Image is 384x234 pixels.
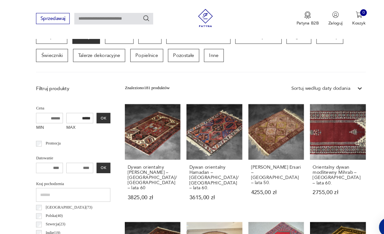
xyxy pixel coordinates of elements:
p: Filtruj produkty [34,82,105,88]
p: Polska ( 40 ) [44,203,60,210]
h3: Orientalny dywan modlitewny Mihrab – [GEOGRAPHIC_DATA] – lata 60. [299,158,347,177]
button: OK [92,156,105,166]
p: Zaloguj [314,19,327,25]
p: 2755,00 zł [299,182,347,187]
a: Talerze dekoracyjne [70,47,120,60]
div: Sortuj według daty dodania [279,81,335,88]
label: MIN [34,118,60,127]
a: Ikona medaluPatyna B2B [283,11,305,25]
div: 0 [344,9,351,15]
h3: Dywan orientalny Hamadan – [GEOGRAPHIC_DATA]/[GEOGRAPHIC_DATA] – lata 60. [181,158,229,182]
button: 0Koszyk [337,11,350,25]
p: Datowanie [34,148,105,155]
img: Patyna - sklep z meblami i dekoracjami vintage [186,9,207,26]
div: Znaleziono 181 produktów [119,81,162,88]
button: Patyna B2B [283,11,305,25]
img: Ikonka użytkownika [317,11,324,17]
h3: Dywan orientalny [PERSON_NAME] – [GEOGRAPHIC_DATA]/[GEOGRAPHIC_DATA] – lata 60 [122,158,170,182]
a: Popielnice [124,47,156,60]
img: Ikona koszyka [340,11,346,17]
img: Ikona medalu [291,11,297,18]
p: Patyna B2B [283,19,305,25]
p: Indie ( 19 ) [44,220,58,226]
a: Dywan orientalny Zanjan Hamadan – Persja/Iran – lata 60Dywan orientalny [PERSON_NAME] – [GEOGRAPH... [119,100,172,203]
a: Pozostałe [160,47,190,60]
p: Kraj pochodzenia [34,173,105,179]
button: Szukaj [136,14,143,21]
button: Sprzedawaj [34,13,66,23]
label: MAX [63,118,89,127]
button: Zaloguj [314,11,327,25]
a: Inne [195,47,214,60]
p: 3825,00 zł [122,187,170,192]
button: OK [92,108,105,118]
a: Dywan turkmeński Ersari – Afganistan – lata 50.[PERSON_NAME] Ersari – [GEOGRAPHIC_DATA] – lata 50... [237,100,290,203]
p: Koszyk [337,19,350,25]
p: Promocja [44,134,58,141]
a: Świeczniki [34,47,65,60]
a: Orientalny dywan modlitewny Mihrab – Pakistan – lata 60.Orientalny dywan modlitewny Mihrab – [GEO... [296,100,349,203]
h3: [PERSON_NAME] Ersari – [GEOGRAPHIC_DATA] – lata 50. [240,158,288,177]
p: Szwecja ( 23 ) [44,211,62,218]
a: Dywan orientalny Hamadan – Persja/Iran – lata 60.Dywan orientalny Hamadan – [GEOGRAPHIC_DATA]/[GE... [178,100,231,203]
iframe: Smartsupp widget button [362,208,380,226]
p: [GEOGRAPHIC_DATA] ( 73 ) [44,195,88,202]
p: Cena [34,101,105,107]
a: Sprzedawaj [34,16,66,20]
p: 4255,00 zł [240,182,288,187]
p: 3615,00 zł [181,187,229,192]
